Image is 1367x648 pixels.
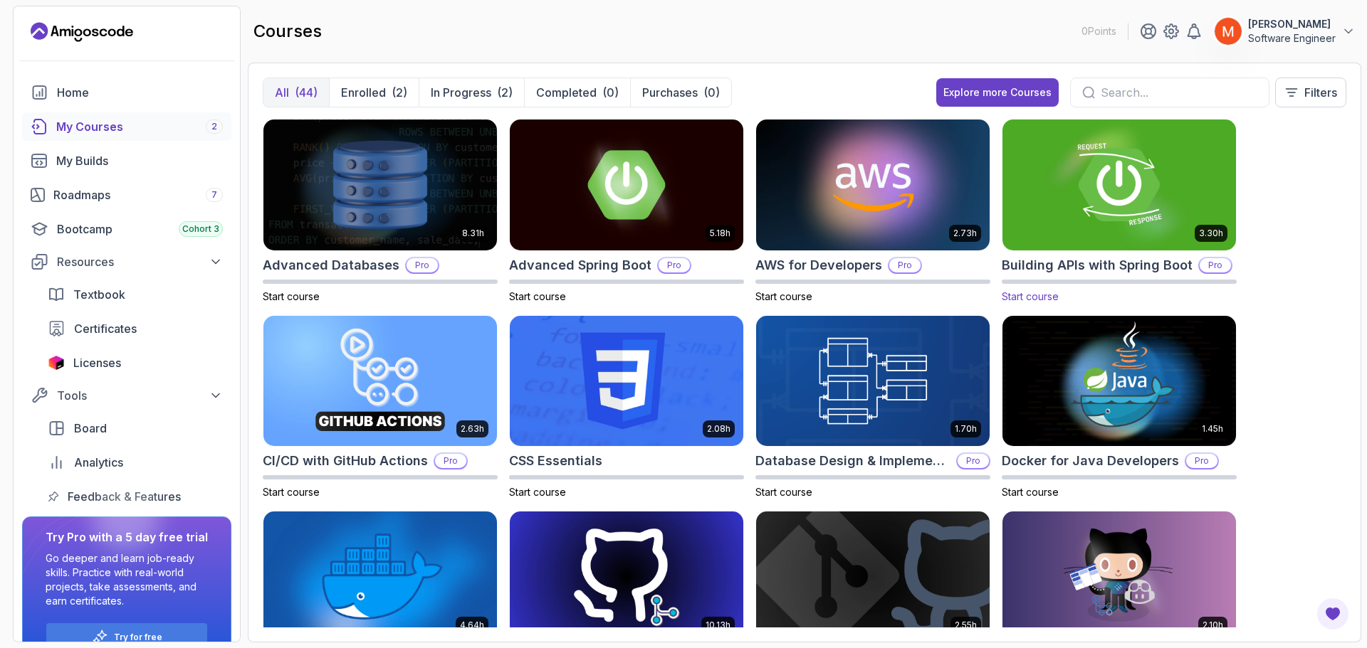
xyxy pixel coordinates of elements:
div: Home [57,84,223,101]
span: Start course [755,290,812,302]
button: Open Feedback Button [1316,597,1350,631]
p: Pro [889,258,921,272]
p: 5.18h [710,228,730,239]
div: My Builds [56,152,223,169]
span: Start course [263,486,320,498]
span: Start course [1002,290,1059,302]
button: Purchases(0) [630,78,731,107]
div: Roadmaps [53,186,223,203]
h2: Database Design & Implementation [755,451,950,471]
div: Bootcamp [57,221,223,238]
p: 3.30h [1199,228,1223,239]
a: home [22,78,231,107]
img: jetbrains icon [48,356,65,370]
a: bootcamp [22,215,231,243]
div: (0) [703,84,720,101]
img: CSS Essentials card [510,316,743,447]
div: (2) [392,84,407,101]
span: 7 [211,189,217,201]
h2: Building APIs with Spring Boot [1002,255,1193,275]
p: 0 Points [1081,24,1116,38]
div: (44) [295,84,318,101]
button: Filters [1275,78,1346,107]
span: Licenses [73,354,121,371]
button: Completed(0) [524,78,630,107]
button: Enrolled(2) [329,78,419,107]
div: Resources [57,253,223,270]
div: (2) [497,84,513,101]
p: Pro [1200,258,1231,272]
button: Resources [22,249,231,275]
h2: CSS Essentials [509,451,602,471]
span: Feedback & Features [68,488,181,505]
span: Analytics [74,454,123,471]
a: roadmaps [22,181,231,209]
p: 2.73h [953,228,977,239]
p: Pro [958,454,989,468]
span: Start course [755,486,812,498]
p: 2.10h [1203,620,1223,631]
img: Git & GitHub Fundamentals card [756,511,990,642]
img: Docker for Java Developers card [1002,316,1236,447]
div: My Courses [56,118,223,135]
h2: Advanced Spring Boot [509,255,651,275]
span: Textbook [73,286,125,303]
img: GitHub Toolkit card [1002,511,1236,642]
div: Tools [57,387,223,404]
button: All(44) [263,78,329,107]
p: Purchases [642,84,698,101]
button: Tools [22,383,231,408]
button: In Progress(2) [419,78,524,107]
a: Landing page [31,21,133,43]
h2: Docker for Java Developers [1002,451,1179,471]
img: CI/CD with GitHub Actions card [263,316,497,447]
img: Database Design & Implementation card [756,316,990,447]
h2: Advanced Databases [263,255,399,275]
p: Filters [1304,84,1337,101]
button: user profile image[PERSON_NAME]Software Engineer [1214,17,1356,46]
span: Start course [1002,486,1059,498]
p: 8.31h [462,228,484,239]
p: 2.63h [461,423,484,435]
p: Pro [407,258,438,272]
img: user profile image [1215,18,1242,45]
a: feedback [39,482,231,511]
a: builds [22,147,231,175]
p: Pro [659,258,690,272]
span: 2 [211,121,217,132]
a: certificates [39,314,231,343]
span: Start course [509,290,566,302]
h2: CI/CD with GitHub Actions [263,451,428,471]
p: 4.64h [460,620,484,631]
span: Start course [263,290,320,302]
a: analytics [39,448,231,477]
img: Building APIs with Spring Boot card [997,116,1242,253]
p: 2.08h [707,423,730,435]
span: Certificates [74,320,137,337]
div: (0) [602,84,619,101]
a: licenses [39,349,231,377]
p: 1.70h [955,423,977,435]
img: AWS for Developers card [756,119,990,250]
span: Start course [509,486,566,498]
p: [PERSON_NAME] [1248,17,1336,31]
span: Cohort 3 [182,223,219,235]
p: Go deeper and learn job-ready skills. Practice with real-world projects, take assessments, and ea... [46,551,208,608]
img: Advanced Spring Boot card [510,119,743,250]
div: Explore more Courses [943,85,1052,100]
a: Try for free [114,632,162,643]
p: In Progress [431,84,491,101]
a: courses [22,112,231,141]
button: Explore more Courses [936,78,1059,107]
h2: AWS for Developers [755,255,882,275]
p: Pro [435,454,466,468]
p: Software Engineer [1248,31,1336,46]
p: 1.45h [1202,423,1223,435]
h2: courses [253,20,322,43]
img: Docker For Professionals card [263,511,497,642]
a: textbook [39,280,231,309]
img: Git for Professionals card [510,511,743,642]
p: 2.55h [955,620,977,631]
